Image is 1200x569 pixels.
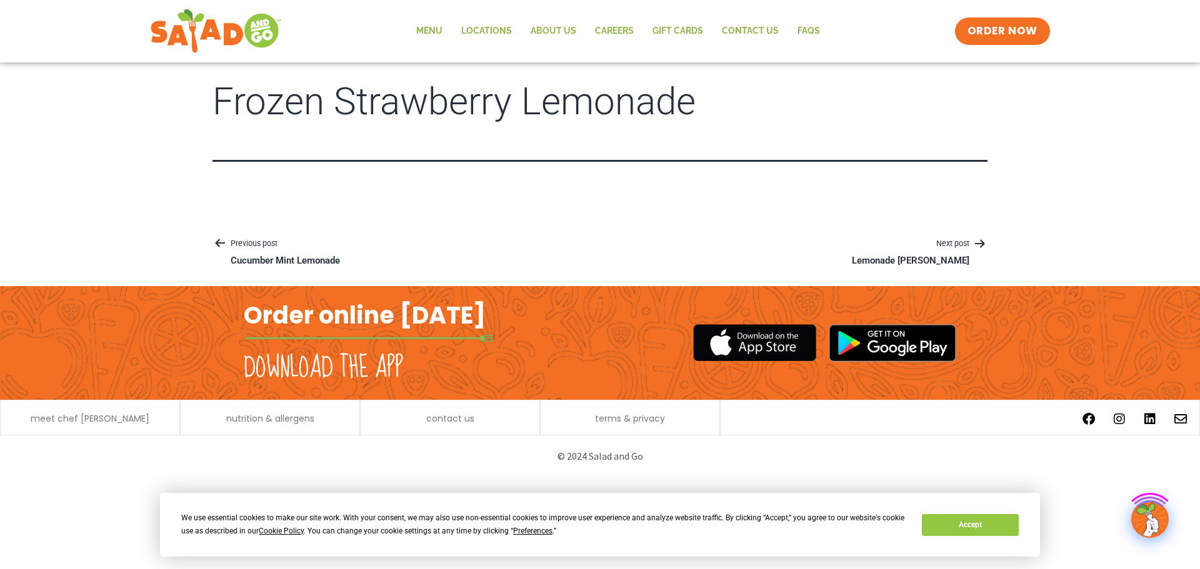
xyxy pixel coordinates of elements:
a: contact us [426,414,474,423]
a: Previous postCucumber Mint Lemonade [212,237,358,267]
span: ORDER NOW [967,24,1037,39]
a: Locations [452,17,521,46]
nav: Posts [212,237,987,267]
a: Careers [586,17,643,46]
a: Contact Us [712,17,788,46]
img: appstore [693,322,816,363]
span: Preferences [513,527,552,535]
h2: Order online [DATE] [244,300,486,330]
button: Accept [922,514,1018,536]
a: GIFT CARDS [643,17,712,46]
a: Menu [407,17,452,46]
img: new-SAG-logo-768×292 [150,6,282,56]
a: Next postLemonade [PERSON_NAME] [834,237,987,267]
p: © 2024 Salad and Go [250,448,950,465]
h2: Download the app [244,350,403,385]
img: google_play [829,324,956,362]
a: nutrition & allergens [226,414,314,423]
div: We use essential cookies to make our site work. With your consent, we may also use non-essential ... [181,512,907,538]
a: About Us [521,17,586,46]
p: Previous post [212,237,358,252]
p: Next post [834,237,987,252]
a: FAQs [788,17,829,46]
a: terms & privacy [595,414,665,423]
p: Cucumber Mint Lemonade [231,255,340,267]
div: Cookie Consent Prompt [160,493,1040,557]
p: Lemonade [PERSON_NAME] [852,255,969,267]
nav: Menu [407,17,829,46]
span: Cookie Policy [259,527,304,535]
a: meet chef [PERSON_NAME] [31,414,149,423]
img: fork [244,335,494,342]
h1: Frozen Strawberry Lemonade [212,81,987,122]
a: ORDER NOW [955,17,1050,45]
